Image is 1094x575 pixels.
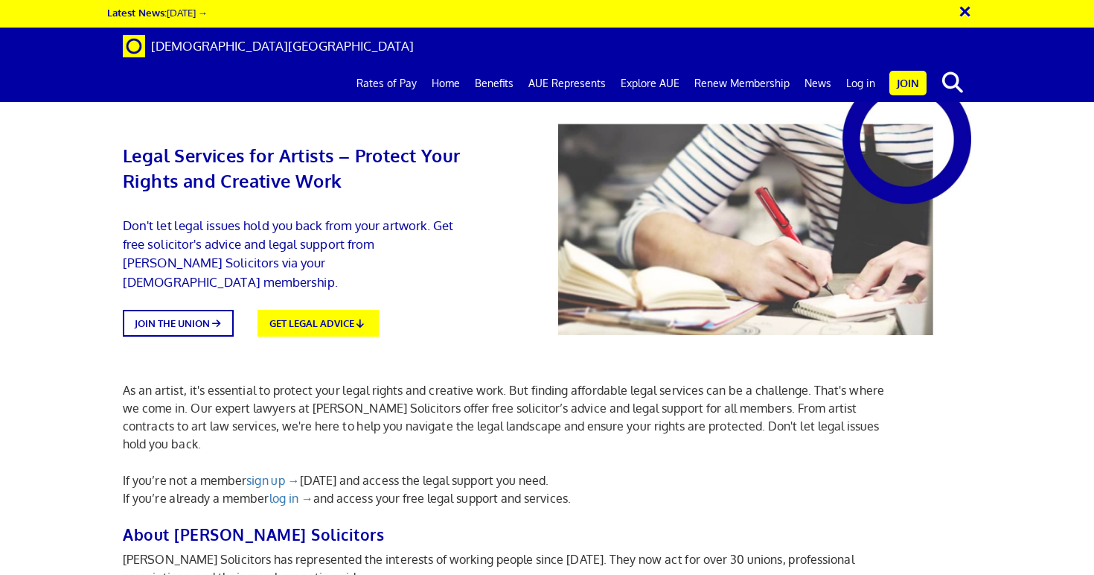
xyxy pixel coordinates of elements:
[123,524,384,544] b: About [PERSON_NAME] Solicitors
[107,6,167,19] strong: Latest News:
[889,71,927,95] a: Join
[269,491,313,506] a: log in →
[151,38,414,54] span: [DEMOGRAPHIC_DATA][GEOGRAPHIC_DATA]
[687,65,797,102] a: Renew Membership
[257,310,378,337] a: GET LEGAL ADVICE
[123,310,234,337] a: JOIN THE UNION
[123,381,901,453] p: As an artist, it's essential to protect your legal rights and creative work. But finding affordab...
[123,119,464,194] h1: Legal Services for Artists – Protect Your Rights and Creative Work
[613,65,687,102] a: Explore AUE
[349,65,424,102] a: Rates of Pay
[839,65,883,102] a: Log in
[123,471,901,507] p: If you’re not a member [DATE] and access the legal support you need. If you’re already a member a...
[123,216,464,291] p: Don't let legal issues hold you back from your artwork. Get free solicitor's advice and legal sup...
[930,67,975,98] button: search
[424,65,467,102] a: Home
[797,65,839,102] a: News
[107,6,208,19] a: Latest News:[DATE] →
[246,473,299,488] a: sign up →
[521,65,613,102] a: AUE Represents
[112,28,425,65] a: Brand [DEMOGRAPHIC_DATA][GEOGRAPHIC_DATA]
[467,65,521,102] a: Benefits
